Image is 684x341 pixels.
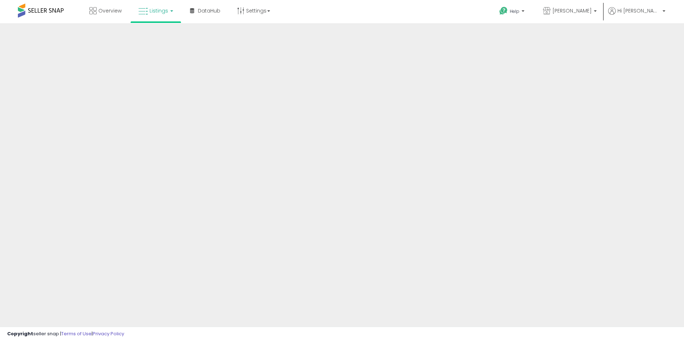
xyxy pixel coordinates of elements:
span: Overview [98,7,122,14]
span: DataHub [198,7,220,14]
span: Help [510,8,519,14]
i: Get Help [499,6,508,15]
span: [PERSON_NAME] [552,7,592,14]
a: Hi [PERSON_NAME] [608,7,665,23]
a: Help [494,1,532,23]
span: Listings [150,7,168,14]
span: Hi [PERSON_NAME] [617,7,660,14]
